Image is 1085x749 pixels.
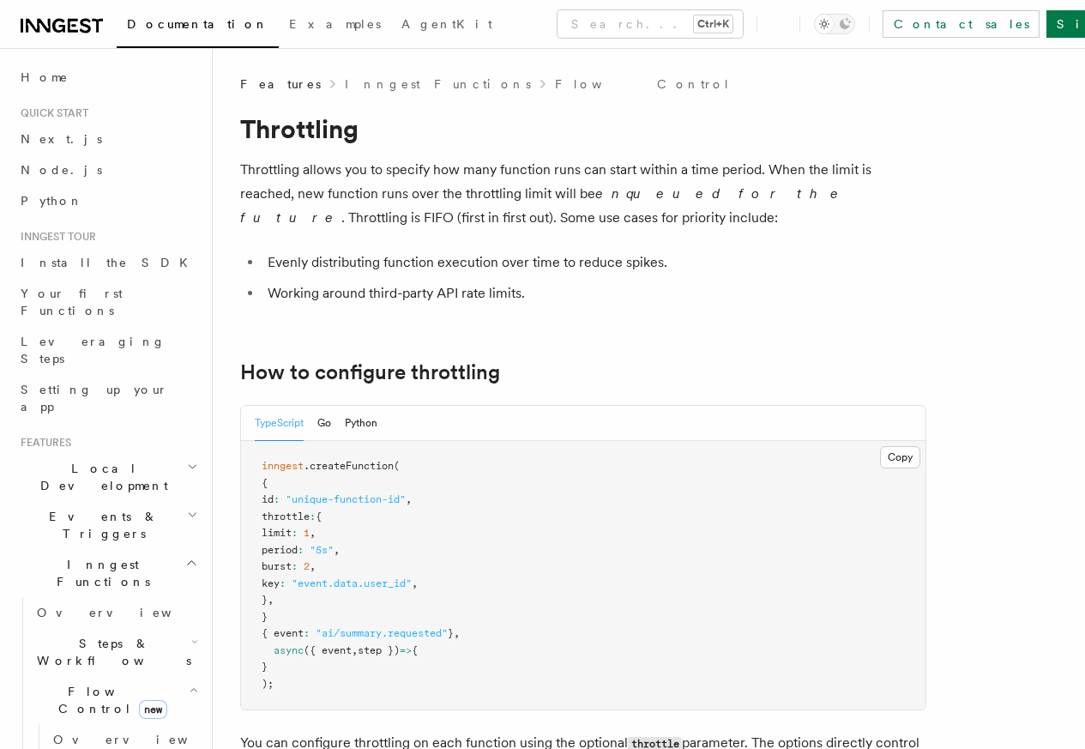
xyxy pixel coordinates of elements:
span: AgentKit [401,17,492,31]
span: { [262,477,268,489]
kbd: Ctrl+K [694,15,732,33]
span: ({ event [304,644,352,656]
span: { [316,510,322,522]
span: 2 [304,560,310,572]
span: } [262,594,268,606]
a: Leveraging Steps [14,326,202,374]
a: Flow Control [555,76,731,93]
span: Examples [289,17,381,31]
span: Overview [37,606,214,619]
span: Flow Control [30,683,189,717]
span: step }) [358,644,400,656]
button: Steps & Workflows [30,628,202,676]
span: , [406,493,412,505]
a: AgentKit [391,5,503,46]
span: burst [262,560,292,572]
a: Your first Functions [14,278,202,326]
span: "event.data.user_id" [292,577,412,589]
span: Leveraging Steps [21,335,166,365]
a: How to configure throttling [240,360,500,384]
span: : [280,577,286,589]
span: Setting up your app [21,383,168,414]
span: Inngest Functions [14,556,185,590]
span: : [292,527,298,539]
span: ); [262,678,274,690]
a: Contact sales [883,10,1040,38]
span: "5s" [310,544,334,556]
span: Quick start [14,106,88,120]
span: key [262,577,280,589]
span: , [352,644,358,656]
span: , [454,627,460,639]
span: Documentation [127,17,268,31]
span: "ai/summary.requested" [316,627,448,639]
span: async [274,644,304,656]
button: TypeScript [255,406,304,441]
span: Features [240,76,321,93]
span: Home [21,69,69,86]
p: Throttling allows you to specify how many function runs can start within a time period. When the ... [240,158,926,230]
span: { [412,644,418,656]
span: "unique-function-id" [286,493,406,505]
span: 1 [304,527,310,539]
span: : [310,510,316,522]
a: Documentation [117,5,279,48]
span: Events & Triggers [14,508,187,542]
span: , [268,594,274,606]
span: inngest [262,460,304,472]
a: Examples [279,5,391,46]
span: { event [262,627,304,639]
a: Python [14,185,202,216]
span: : [292,560,298,572]
span: , [310,560,316,572]
span: Local Development [14,460,187,494]
span: id [262,493,274,505]
a: Next.js [14,124,202,154]
span: } [448,627,454,639]
button: Flow Controlnew [30,676,202,724]
a: Setting up your app [14,374,202,422]
span: Next.js [21,132,102,146]
span: ( [394,460,400,472]
span: } [262,661,268,673]
span: Features [14,436,71,450]
span: , [310,527,316,539]
button: Python [345,406,377,441]
span: Node.js [21,163,102,177]
a: Overview [30,597,202,628]
a: Home [14,62,202,93]
a: Inngest Functions [345,76,531,93]
button: Go [317,406,331,441]
span: .createFunction [304,460,394,472]
a: Node.js [14,154,202,185]
button: Inngest Functions [14,549,202,597]
li: Evenly distributing function execution over time to reduce spikes. [262,251,926,275]
span: : [304,627,310,639]
button: Toggle dark mode [814,14,855,34]
span: Python [21,194,83,208]
span: : [274,493,280,505]
span: Overview [53,733,230,746]
span: period [262,544,298,556]
span: , [412,577,418,589]
span: : [298,544,304,556]
a: Install the SDK [14,247,202,278]
span: new [139,700,167,719]
li: Working around third-party API rate limits. [262,281,926,305]
span: throttle [262,510,310,522]
span: Your first Functions [21,287,123,317]
span: => [400,644,412,656]
button: Search...Ctrl+K [558,10,743,38]
button: Local Development [14,453,202,501]
h1: Throttling [240,113,926,144]
span: limit [262,527,292,539]
span: Inngest tour [14,230,96,244]
button: Events & Triggers [14,501,202,549]
span: Steps & Workflows [30,635,191,669]
span: } [262,611,268,623]
button: Copy [880,446,920,468]
span: , [334,544,340,556]
span: Install the SDK [21,256,198,269]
